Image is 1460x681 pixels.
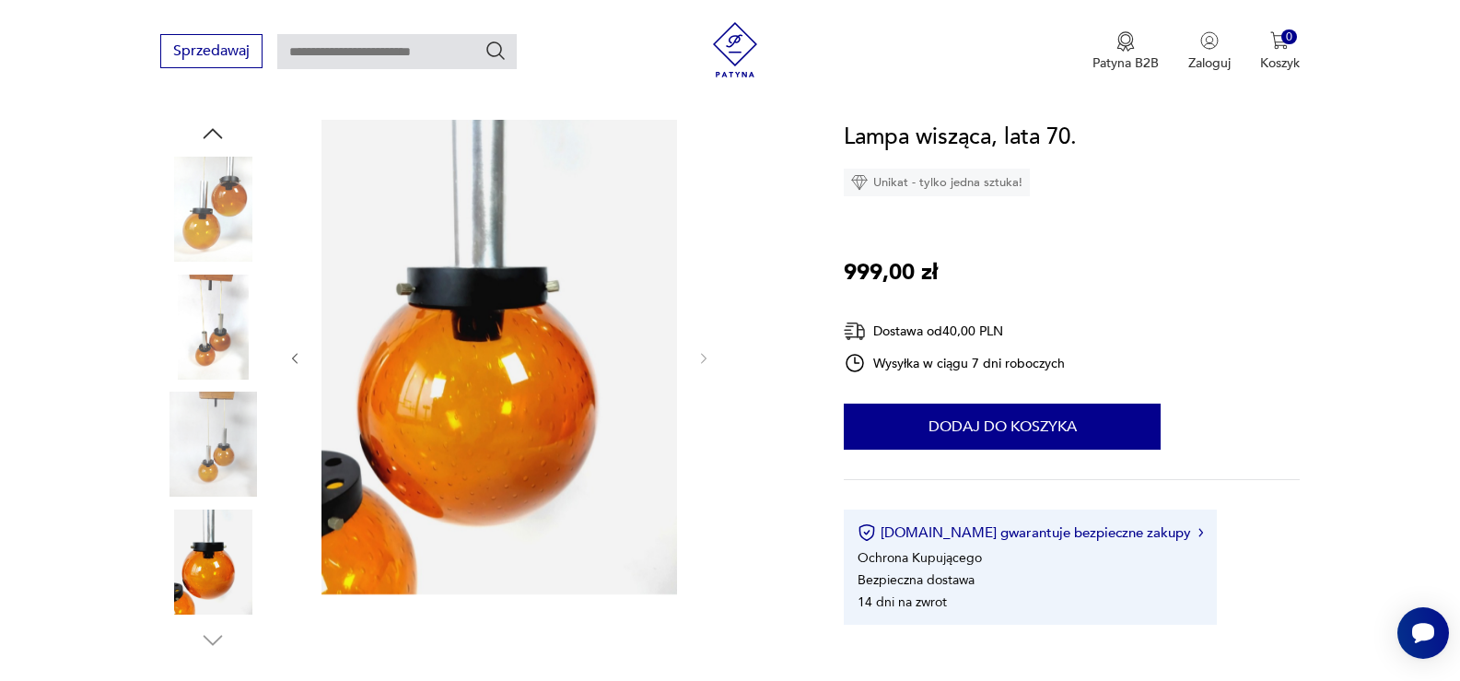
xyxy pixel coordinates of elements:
div: Wysyłka w ciągu 7 dni roboczych [844,352,1065,374]
img: Zdjęcie produktu Lampa wisząca, lata 70. [160,157,265,262]
img: Ikona koszyka [1270,31,1289,50]
p: Koszyk [1260,54,1300,72]
div: Dostawa od 40,00 PLN [844,320,1065,343]
button: [DOMAIN_NAME] gwarantuje bezpieczne zakupy [858,523,1203,542]
img: Zdjęcie produktu Lampa wisząca, lata 70. [160,510,265,615]
button: Dodaj do koszyka [844,404,1161,450]
img: Patyna - sklep z meblami i dekoracjami vintage [707,22,763,77]
button: Sprzedawaj [160,34,263,68]
li: Ochrona Kupującego [858,549,982,567]
button: Zaloguj [1188,31,1231,72]
button: Patyna B2B [1092,31,1159,72]
li: Bezpieczna dostawa [858,571,975,589]
img: Zdjęcie produktu Lampa wisząca, lata 70. [160,275,265,380]
iframe: Smartsupp widget button [1397,607,1449,659]
li: 14 dni na zwrot [858,593,947,611]
p: Zaloguj [1188,54,1231,72]
p: Patyna B2B [1092,54,1159,72]
img: Ikona diamentu [851,174,868,191]
img: Ikonka użytkownika [1200,31,1219,50]
p: 999,00 zł [844,255,938,290]
img: Ikona medalu [1116,31,1135,52]
img: Ikona strzałki w prawo [1198,528,1204,537]
img: Zdjęcie produktu Lampa wisząca, lata 70. [321,120,677,594]
div: Unikat - tylko jedna sztuka! [844,169,1030,196]
a: Sprzedawaj [160,46,263,59]
div: 0 [1281,29,1297,45]
img: Ikona certyfikatu [858,523,876,542]
h1: Lampa wisząca, lata 70. [844,120,1077,155]
img: Ikona dostawy [844,320,866,343]
button: 0Koszyk [1260,31,1300,72]
img: Zdjęcie produktu Lampa wisząca, lata 70. [160,392,265,497]
a: Ikona medaluPatyna B2B [1092,31,1159,72]
button: Szukaj [485,40,507,62]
